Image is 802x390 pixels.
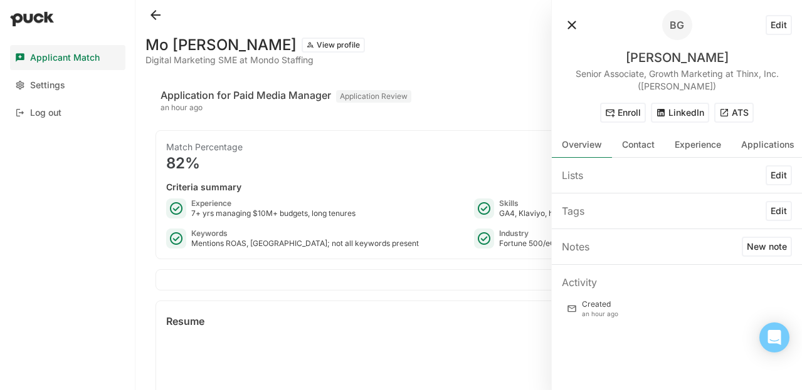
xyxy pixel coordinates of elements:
div: Contact [622,140,655,150]
div: an hour ago [582,310,618,317]
button: LinkedIn [651,103,709,123]
div: Tags [562,203,584,218]
div: Settings [30,80,65,91]
div: Lists [562,168,583,183]
div: Experience [675,140,721,150]
div: Open Intercom Messenger [759,322,789,352]
button: Edit [766,15,792,35]
div: Match Percentage [166,141,771,153]
div: [PERSON_NAME] [626,50,729,65]
div: Applicant Match [30,53,100,63]
div: 7+ yrs managing $10M+ budgets, long tenures [191,208,356,218]
div: an hour ago [161,103,411,113]
button: Edit [766,165,792,185]
div: 82% [166,156,771,171]
div: Mentions ROAS, [GEOGRAPHIC_DATA]; not all keywords present [191,239,419,249]
div: Applications [741,140,794,150]
button: New note [742,237,792,257]
div: Activity [562,275,597,290]
div: GA4, Klaviyo, hands-on; lacks Shopify/CRO detail [499,208,674,218]
a: Applicant Match [10,45,125,70]
div: BG [670,20,684,30]
div: Experience [191,198,356,208]
div: Senior Associate, Growth Marketing at Thinx, Inc. ([PERSON_NAME]) [562,68,792,93]
div: Application for Paid Media Manager [161,88,331,103]
div: Skills [499,198,674,208]
div: Digital Marketing SME at Mondo Staffing [145,55,365,65]
button: Enroll [600,103,646,123]
div: Overview [562,140,602,150]
div: Resume [166,316,204,326]
h1: Mo [PERSON_NAME] [145,38,297,53]
div: Fortune 500/eCom but not explicit DTC brands [499,239,665,249]
div: Created [582,300,618,309]
button: View profile [302,38,365,53]
div: Industry [499,228,665,239]
div: Application Review [336,90,411,103]
div: Notes [562,239,589,254]
div: Criteria summary [166,181,771,193]
button: Edit [766,201,792,221]
div: Log out [30,108,61,118]
button: ATS [714,103,754,123]
a: Settings [10,73,125,98]
div: Keywords [191,228,419,239]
